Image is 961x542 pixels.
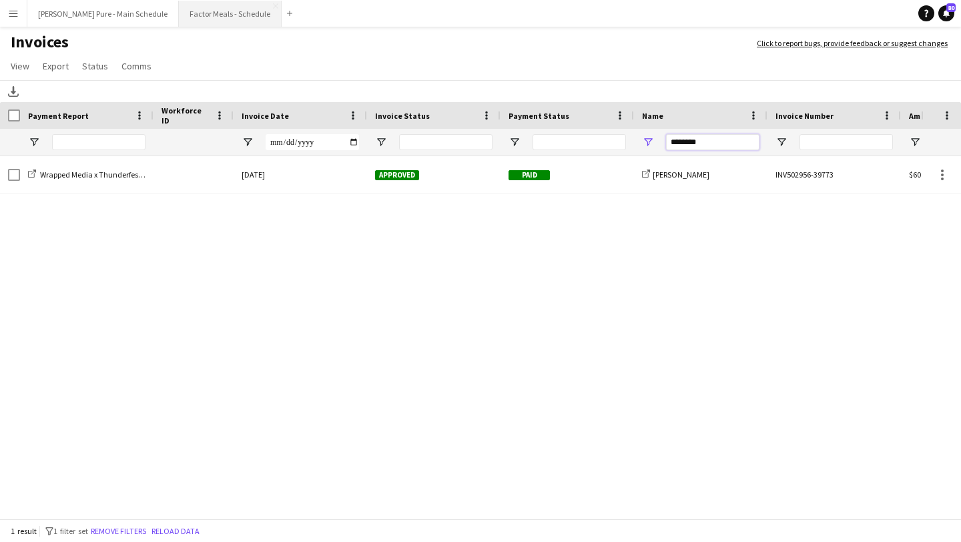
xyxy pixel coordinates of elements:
[775,111,834,121] span: Invoice Number
[116,57,157,75] a: Comms
[11,60,29,72] span: View
[82,60,108,72] span: Status
[43,60,69,72] span: Export
[946,3,956,12] span: 80
[149,524,202,539] button: Reload data
[27,1,179,27] button: [PERSON_NAME] Pure - Main Schedule
[938,5,954,21] a: 80
[266,134,359,150] input: Invoice Date Filter Input
[162,105,210,125] span: Workforce ID
[179,1,282,27] button: Factor Meals - Schedule
[909,111,938,121] span: Amount
[375,136,387,148] button: Open Filter Menu
[757,37,948,49] a: Click to report bugs, provide feedback or suggest changes
[653,170,709,180] span: [PERSON_NAME]
[775,136,787,148] button: Open Filter Menu
[88,524,149,539] button: Remove filters
[767,156,901,193] div: INV502956-39773
[375,111,430,121] span: Invoice Status
[28,170,168,180] a: Wrapped Media x Thunderfest, [DATE]
[53,526,88,536] span: 1 filter set
[52,134,145,150] input: Payment Report Filter Input
[399,134,493,150] input: Invoice Status Filter Input
[40,170,168,180] span: Wrapped Media x Thunderfest, [DATE]
[77,57,113,75] a: Status
[28,111,89,121] span: Payment Report
[242,136,254,148] button: Open Filter Menu
[234,156,367,193] div: [DATE]
[121,60,151,72] span: Comms
[909,170,931,180] span: $60.00
[375,170,419,180] span: Approved
[509,111,569,121] span: Payment Status
[242,111,289,121] span: Invoice Date
[5,83,21,99] app-action-btn: Download
[509,136,521,148] button: Open Filter Menu
[909,136,921,148] button: Open Filter Menu
[37,57,74,75] a: Export
[642,136,654,148] button: Open Filter Menu
[5,57,35,75] a: View
[666,134,759,150] input: Name Filter Input
[28,136,40,148] button: Open Filter Menu
[642,111,663,121] span: Name
[799,134,893,150] input: Invoice Number Filter Input
[509,170,550,180] span: Paid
